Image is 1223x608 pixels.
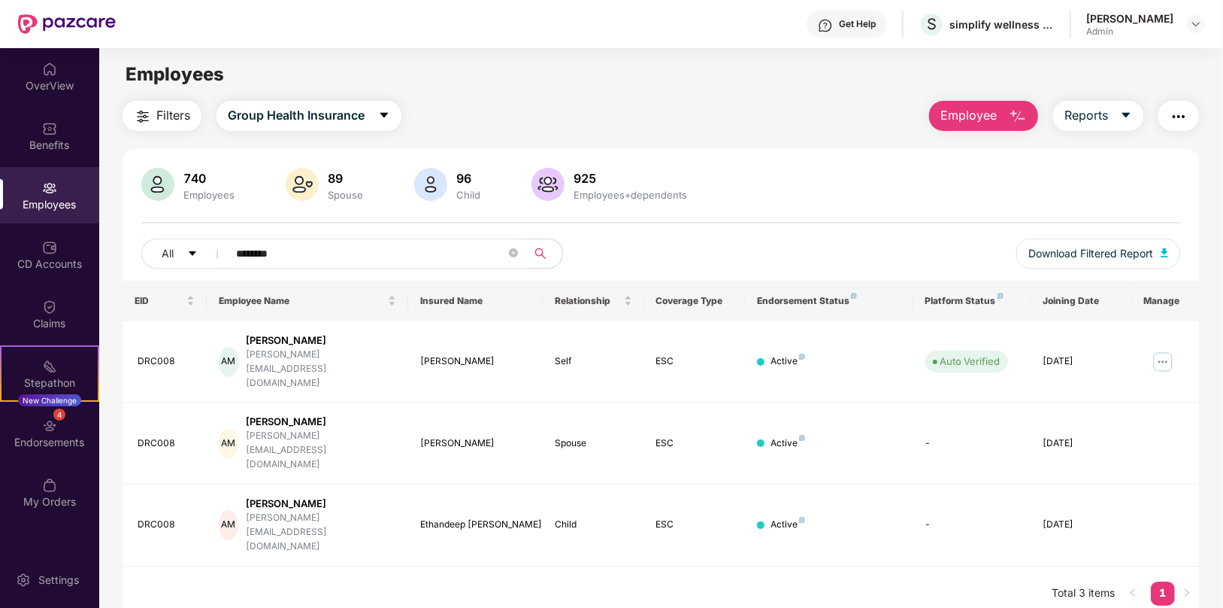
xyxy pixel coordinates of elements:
div: Stepathon [2,375,98,391]
span: Employee Name [219,295,385,307]
div: simplify wellness india private limited [949,17,1055,32]
th: Coverage Type [644,281,745,321]
div: Get Help [839,18,876,30]
li: Next Page [1175,582,1199,606]
div: DRC008 [138,354,195,369]
img: svg+xml;base64,PHN2ZyBpZD0iQmVuZWZpdHMiIHhtbG5zPSJodHRwOi8vd3d3LnczLm9yZy8yMDAwL3N2ZyIgd2lkdGg9Ij... [42,121,57,136]
th: EID [123,281,207,321]
img: svg+xml;base64,PHN2ZyB4bWxucz0iaHR0cDovL3d3dy53My5vcmcvMjAwMC9zdmciIHdpZHRoPSIyMSIgaGVpZ2h0PSIyMC... [42,359,57,374]
div: Ethandeep [PERSON_NAME] [420,518,531,532]
th: Relationship [543,281,643,321]
span: caret-down [1120,109,1132,123]
div: [DATE] [1043,436,1119,451]
img: svg+xml;base64,PHN2ZyBpZD0iU2V0dGluZy0yMHgyMCIgeG1sbnM9Imh0dHA6Ly93d3cudzMub3JnLzIwMDAvc3ZnIiB3aW... [16,573,31,588]
span: Employees [126,63,224,85]
div: [PERSON_NAME][EMAIL_ADDRESS][DOMAIN_NAME] [246,348,396,391]
span: caret-down [378,109,390,123]
button: Reportscaret-down [1053,101,1143,131]
span: caret-down [187,248,198,260]
img: svg+xml;base64,PHN2ZyB4bWxucz0iaHR0cDovL3d3dy53My5vcmcvMjAwMC9zdmciIHhtbG5zOnhsaW5rPSJodHRwOi8vd3... [1161,248,1168,257]
img: svg+xml;base64,PHN2ZyB4bWxucz0iaHR0cDovL3d3dy53My5vcmcvMjAwMC9zdmciIHhtbG5zOnhsaW5rPSJodHRwOi8vd3... [286,168,319,201]
div: 4 [53,409,65,421]
span: search [525,248,555,260]
li: Total 3 items [1052,582,1115,606]
img: svg+xml;base64,PHN2ZyB4bWxucz0iaHR0cDovL3d3dy53My5vcmcvMjAwMC9zdmciIHdpZHRoPSI4IiBoZWlnaHQ9IjgiIH... [851,293,857,299]
span: EID [135,295,183,307]
a: 1 [1151,582,1175,604]
span: close-circle [509,248,518,257]
li: Previous Page [1121,582,1145,606]
div: Admin [1086,26,1173,38]
div: [PERSON_NAME][EMAIL_ADDRESS][DOMAIN_NAME] [246,511,396,554]
img: svg+xml;base64,PHN2ZyB4bWxucz0iaHR0cDovL3d3dy53My5vcmcvMjAwMC9zdmciIHdpZHRoPSI4IiBoZWlnaHQ9IjgiIH... [799,517,805,523]
div: Employees+dependents [571,189,690,201]
span: Group Health Insurance [228,106,365,125]
img: svg+xml;base64,PHN2ZyBpZD0iRHJvcGRvd24tMzJ4MzIiIHhtbG5zPSJodHRwOi8vd3d3LnczLm9yZy8yMDAwL3N2ZyIgd2... [1190,18,1202,30]
span: Reports [1064,106,1108,125]
div: [PERSON_NAME] [420,436,531,451]
button: Employee [929,101,1038,131]
div: [PERSON_NAME][EMAIL_ADDRESS][DOMAIN_NAME] [246,429,396,472]
img: svg+xml;base64,PHN2ZyB4bWxucz0iaHR0cDovL3d3dy53My5vcmcvMjAwMC9zdmciIHdpZHRoPSI4IiBoZWlnaHQ9IjgiIH... [799,435,805,441]
li: 1 [1151,582,1175,606]
span: left [1128,588,1137,597]
div: 925 [571,171,690,186]
span: Relationship [555,295,620,307]
div: Active [770,518,805,532]
td: - [913,485,1031,567]
th: Joining Date [1031,281,1131,321]
button: Download Filtered Report [1016,239,1180,269]
div: AM [219,428,238,458]
div: Active [770,354,805,369]
div: 96 [453,171,483,186]
button: Filters [123,101,201,131]
img: svg+xml;base64,PHN2ZyBpZD0iQ0RfQWNjb3VudHMiIGRhdGEtbmFtZT0iQ0QgQWNjb3VudHMiIHhtbG5zPSJodHRwOi8vd3... [42,240,57,255]
img: svg+xml;base64,PHN2ZyB4bWxucz0iaHR0cDovL3d3dy53My5vcmcvMjAwMC9zdmciIHdpZHRoPSIyNCIgaGVpZ2h0PSIyNC... [1170,108,1188,126]
button: Group Health Insurancecaret-down [216,101,401,131]
span: Employee [940,106,997,125]
div: Employees [180,189,238,201]
div: Spouse [555,436,631,451]
div: [PERSON_NAME] [246,333,396,348]
img: svg+xml;base64,PHN2ZyB4bWxucz0iaHR0cDovL3d3dy53My5vcmcvMjAwMC9zdmciIHhtbG5zOnhsaW5rPSJodHRwOi8vd3... [414,168,447,201]
th: Employee Name [207,281,408,321]
img: svg+xml;base64,PHN2ZyBpZD0iTXlfT3JkZXJzIiBkYXRhLW5hbWU9Ik15IE9yZGVycyIgeG1sbnM9Imh0dHA6Ly93d3cudz... [42,478,57,493]
img: svg+xml;base64,PHN2ZyBpZD0iSGVscC0zMngzMiIgeG1sbnM9Imh0dHA6Ly93d3cudzMub3JnLzIwMDAvc3ZnIiB3aWR0aD... [818,18,833,33]
img: manageButton [1151,350,1175,374]
img: svg+xml;base64,PHN2ZyBpZD0iRW5kb3JzZW1lbnRzIiB4bWxucz0iaHR0cDovL3d3dy53My5vcmcvMjAwMC9zdmciIHdpZH... [42,418,57,433]
div: Child [555,518,631,532]
img: svg+xml;base64,PHN2ZyBpZD0iRW1wbG95ZWVzIiB4bWxucz0iaHR0cDovL3d3dy53My5vcmcvMjAwMC9zdmciIHdpZHRoPS... [42,181,57,196]
span: Download Filtered Report [1028,245,1153,262]
div: Spouse [325,189,366,201]
div: ESC [656,354,733,369]
div: Settings [34,573,83,588]
div: ESC [656,518,733,532]
div: [PERSON_NAME] [420,354,531,369]
span: right [1182,588,1191,597]
div: Auto Verified [940,354,1000,369]
img: svg+xml;base64,PHN2ZyB4bWxucz0iaHR0cDovL3d3dy53My5vcmcvMjAwMC9zdmciIHhtbG5zOnhsaW5rPSJodHRwOi8vd3... [531,168,565,201]
div: AM [219,347,238,377]
button: left [1121,582,1145,606]
th: Insured Name [408,281,543,321]
div: Child [453,189,483,201]
div: ESC [656,436,733,451]
button: Allcaret-down [141,239,233,269]
div: 89 [325,171,366,186]
th: Manage [1131,281,1199,321]
span: All [162,245,174,262]
span: S [927,15,937,33]
div: DRC008 [138,518,195,532]
img: svg+xml;base64,PHN2ZyBpZD0iSG9tZSIgeG1sbnM9Imh0dHA6Ly93d3cudzMub3JnLzIwMDAvc3ZnIiB3aWR0aD0iMjAiIG... [42,62,57,77]
td: - [913,403,1031,485]
div: [DATE] [1043,354,1119,369]
img: svg+xml;base64,PHN2ZyB4bWxucz0iaHR0cDovL3d3dy53My5vcmcvMjAwMC9zdmciIHhtbG5zOnhsaW5rPSJodHRwOi8vd3... [1009,108,1027,126]
div: 740 [180,171,238,186]
div: Self [555,354,631,369]
img: svg+xml;base64,PHN2ZyB4bWxucz0iaHR0cDovL3d3dy53My5vcmcvMjAwMC9zdmciIHdpZHRoPSIyNCIgaGVpZ2h0PSIyNC... [134,108,152,126]
span: close-circle [509,247,518,261]
div: [PERSON_NAME] [1086,11,1173,26]
div: Platform Status [925,295,1019,307]
img: New Pazcare Logo [18,14,116,34]
div: Active [770,436,805,451]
